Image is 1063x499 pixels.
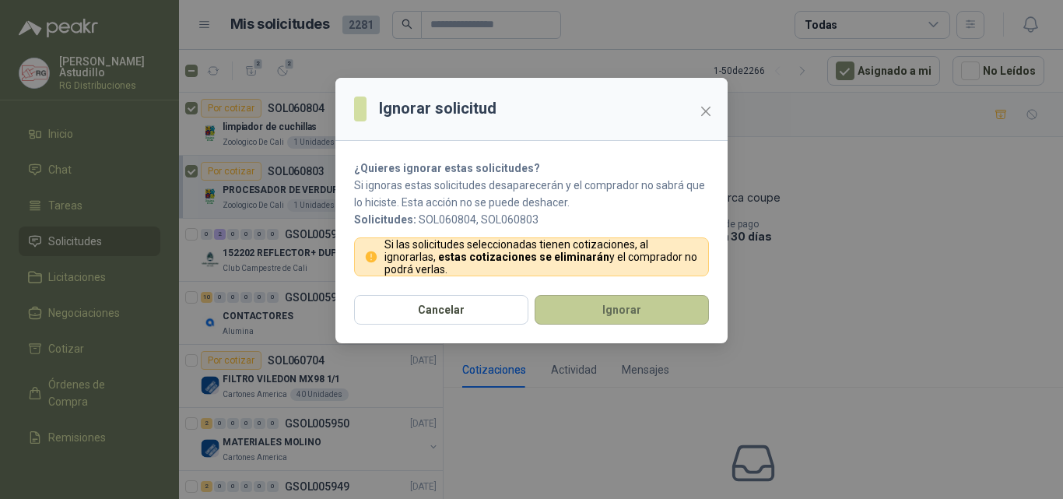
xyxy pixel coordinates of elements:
[384,238,700,276] p: Si las solicitudes seleccionadas tienen cotizaciones, al ignorarlas, y el comprador no podrá verlas.
[354,162,540,174] strong: ¿Quieres ignorar estas solicitudes?
[354,211,709,228] p: SOL060804, SOL060803
[700,105,712,118] span: close
[438,251,609,263] strong: estas cotizaciones se eliminarán
[354,213,416,226] b: Solicitudes:
[535,295,709,325] button: Ignorar
[379,97,496,121] h3: Ignorar solicitud
[693,99,718,124] button: Close
[354,295,528,325] button: Cancelar
[354,177,709,211] p: Si ignoras estas solicitudes desaparecerán y el comprador no sabrá que lo hiciste. Esta acción no...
